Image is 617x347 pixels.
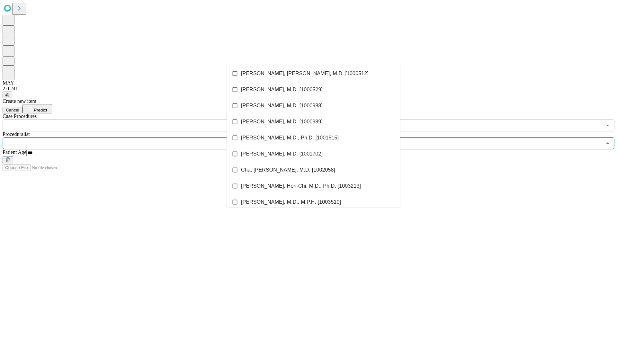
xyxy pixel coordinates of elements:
[241,102,323,110] span: [PERSON_NAME], M.D. [1000988]
[241,198,341,206] span: [PERSON_NAME], M.D., M.P.H. [1003510]
[603,121,612,130] button: Open
[5,93,10,97] span: @
[241,166,335,174] span: Cha, [PERSON_NAME], M.D. [1002058]
[3,80,614,86] div: MAY
[241,86,323,93] span: [PERSON_NAME], M.D. [1000529]
[3,98,36,104] span: Create new item
[3,86,614,92] div: 2.0.241
[6,108,19,112] span: Cancel
[3,113,37,119] span: Scheduled Procedure
[3,131,30,137] span: Proceduralist
[22,104,52,113] button: Predict
[603,139,612,148] button: Close
[241,70,369,77] span: [PERSON_NAME], [PERSON_NAME], M.D. [1000512]
[3,92,12,98] button: @
[3,107,22,113] button: Cancel
[241,182,361,190] span: [PERSON_NAME], Hon-Chi, M.D., Ph.D. [1003213]
[241,150,323,158] span: [PERSON_NAME], M.D. [1001702]
[34,108,47,112] span: Predict
[241,118,323,126] span: [PERSON_NAME], M.D. [1000989]
[241,134,339,142] span: [PERSON_NAME], M.D., Ph.D. [1001515]
[3,149,26,155] span: Patient Age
